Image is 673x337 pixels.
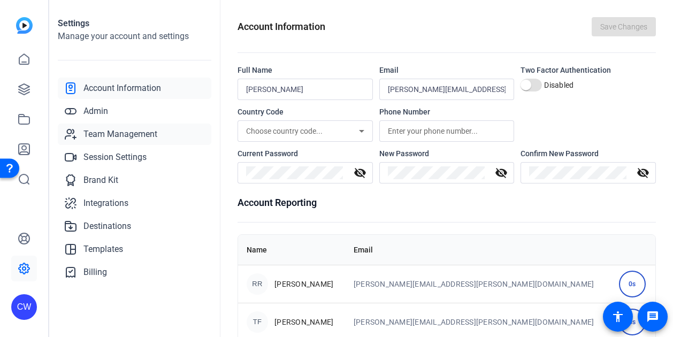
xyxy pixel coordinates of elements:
[83,220,131,233] span: Destinations
[488,166,514,179] mat-icon: visibility_off
[345,265,610,303] td: [PERSON_NAME][EMAIL_ADDRESS][PERSON_NAME][DOMAIN_NAME]
[274,279,333,289] span: [PERSON_NAME]
[58,17,211,30] h1: Settings
[379,106,515,117] div: Phone Number
[274,317,333,327] span: [PERSON_NAME]
[83,266,107,279] span: Billing
[58,193,211,214] a: Integrations
[238,19,325,34] h1: Account Information
[58,101,211,122] a: Admin
[83,197,128,210] span: Integrations
[58,170,211,191] a: Brand Kit
[646,310,659,323] mat-icon: message
[388,125,506,137] input: Enter your phone number...
[247,311,268,333] div: TF
[83,174,118,187] span: Brand Kit
[238,235,345,265] th: Name
[58,262,211,283] a: Billing
[611,310,624,323] mat-icon: accessibility
[345,235,610,265] th: Email
[246,127,323,135] span: Choose country code...
[247,273,268,295] div: RR
[619,271,646,297] div: 0s
[238,195,656,210] h1: Account Reporting
[379,65,515,75] div: Email
[16,17,33,34] img: blue-gradient.svg
[238,106,373,117] div: Country Code
[246,83,364,96] input: Enter your name...
[83,105,108,118] span: Admin
[542,80,573,90] label: Disabled
[388,83,506,96] input: Enter your email...
[379,148,515,159] div: New Password
[238,65,373,75] div: Full Name
[83,151,147,164] span: Session Settings
[58,216,211,237] a: Destinations
[58,239,211,260] a: Templates
[58,30,211,43] h2: Manage your account and settings
[83,82,161,95] span: Account Information
[83,128,157,141] span: Team Management
[11,294,37,320] div: CW
[238,148,373,159] div: Current Password
[58,78,211,99] a: Account Information
[521,148,656,159] div: Confirm New Password
[347,166,373,179] mat-icon: visibility_off
[58,124,211,145] a: Team Management
[58,147,211,168] a: Session Settings
[521,65,656,75] div: Two Factor Authentication
[630,166,656,179] mat-icon: visibility_off
[83,243,123,256] span: Templates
